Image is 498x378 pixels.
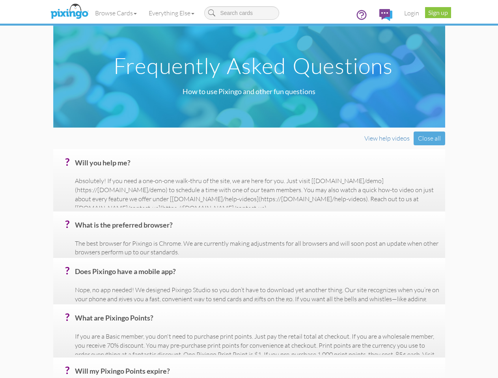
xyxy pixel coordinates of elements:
[75,268,439,282] h4: Does Pixingo have a mobile app?
[65,311,69,323] span: ?
[425,7,451,18] a: Sign up
[75,332,439,368] p: If you are a Basic member, you don't need to purchase print points. Just pay the retail total at ...
[364,134,410,142] a: View help videos
[379,9,392,21] img: comments.svg
[65,364,69,376] span: ?
[204,6,279,20] input: Search cards
[47,88,451,96] h4: How to use Pixingo and other fun questions
[414,132,445,145] div: Close all
[398,3,425,23] a: Login
[89,3,143,23] a: Browse Cards
[75,176,439,212] p: Absolutely! If you need a one-on-one walk-thru of the site, we are here for you. Just visit [[DOM...
[65,218,69,230] span: ?
[65,156,69,168] span: ?
[65,265,69,276] span: ?
[75,159,439,173] h4: Will you help me?
[75,285,439,313] p: Nope, no app needed! We designed Pixingo Studio so you don’t have to download yet another thing. ...
[48,2,90,22] img: pixingo logo
[143,3,200,23] a: Everything Else
[55,54,451,78] h1: Frequently Asked Questions
[75,239,439,257] p: The best browser for Pixingo is Chrome. We are currently making adjustments for all browsers and ...
[75,314,439,328] h4: What are Pixingo Points?
[75,221,439,235] h4: What is the preferred browser?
